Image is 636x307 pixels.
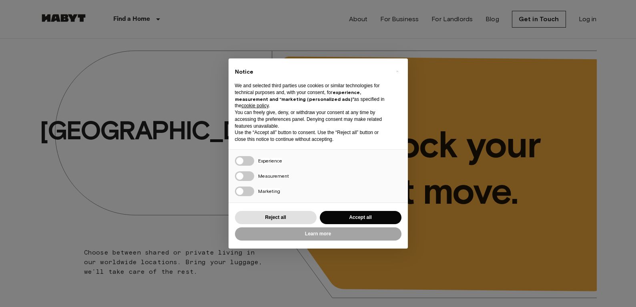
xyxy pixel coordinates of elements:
button: Close this notice [391,65,404,78]
span: Measurement [258,173,289,179]
p: Use the “Accept all” button to consent. Use the “Reject all” button or close this notice to conti... [235,129,389,143]
p: You can freely give, deny, or withdraw your consent at any time by accessing the preferences pane... [235,109,389,129]
p: We and selected third parties use cookies or similar technologies for technical purposes and, wit... [235,82,389,109]
button: Accept all [320,211,401,224]
span: Experience [258,158,282,164]
strong: experience, measurement and “marketing (personalized ads)” [235,89,361,102]
button: Learn more [235,227,401,241]
span: × [396,66,399,76]
span: Marketing [258,188,280,194]
a: cookie policy [241,103,269,108]
h2: Notice [235,68,389,76]
button: Reject all [235,211,317,224]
